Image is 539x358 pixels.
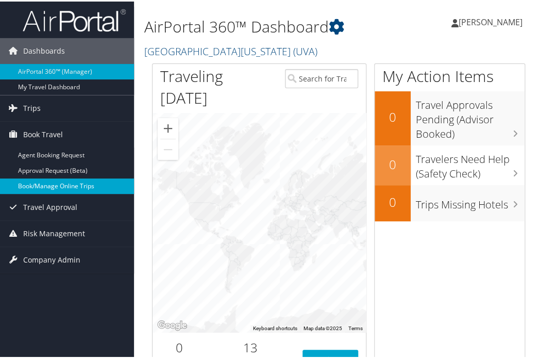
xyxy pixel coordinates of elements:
a: Terms (opens in new tab) [348,324,363,330]
h2: 0 [375,107,411,124]
span: Risk Management [23,219,85,245]
h3: Travel Approvals Pending (Advisor Booked) [416,91,525,140]
a: [PERSON_NAME] [451,5,533,36]
h2: 0 [160,337,198,355]
button: Zoom in [158,117,178,137]
h2: 0 [375,192,411,209]
button: Zoom out [158,138,178,158]
h2: 0 [375,154,411,172]
span: Travel Approval [23,193,77,219]
img: airportal-logo.png [23,7,126,31]
h2: 13 [214,337,288,355]
span: [PERSON_NAME] [459,15,523,26]
a: 0Trips Missing Hotels [375,184,525,220]
span: Company Admin [23,246,80,271]
input: Search for Traveler [285,68,359,87]
h1: My Action Items [375,64,525,86]
a: [GEOGRAPHIC_DATA][US_STATE] (UVA) [144,43,320,57]
h1: AirPortal 360™ Dashboard [144,14,403,36]
span: Trips [23,94,41,120]
h3: Travelers Need Help (Safety Check) [416,145,525,180]
h3: Trips Missing Hotels [416,191,525,210]
button: Keyboard shortcuts [253,323,297,331]
span: Dashboards [23,37,65,62]
a: Open this area in Google Maps (opens a new window) [155,317,189,331]
a: 0Travelers Need Help (Safety Check) [375,144,525,184]
h1: Traveling [DATE] [160,64,269,107]
span: Book Travel [23,120,63,146]
span: Map data ©2025 [304,324,342,330]
a: 0Travel Approvals Pending (Advisor Booked) [375,90,525,144]
img: Google [155,317,189,331]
